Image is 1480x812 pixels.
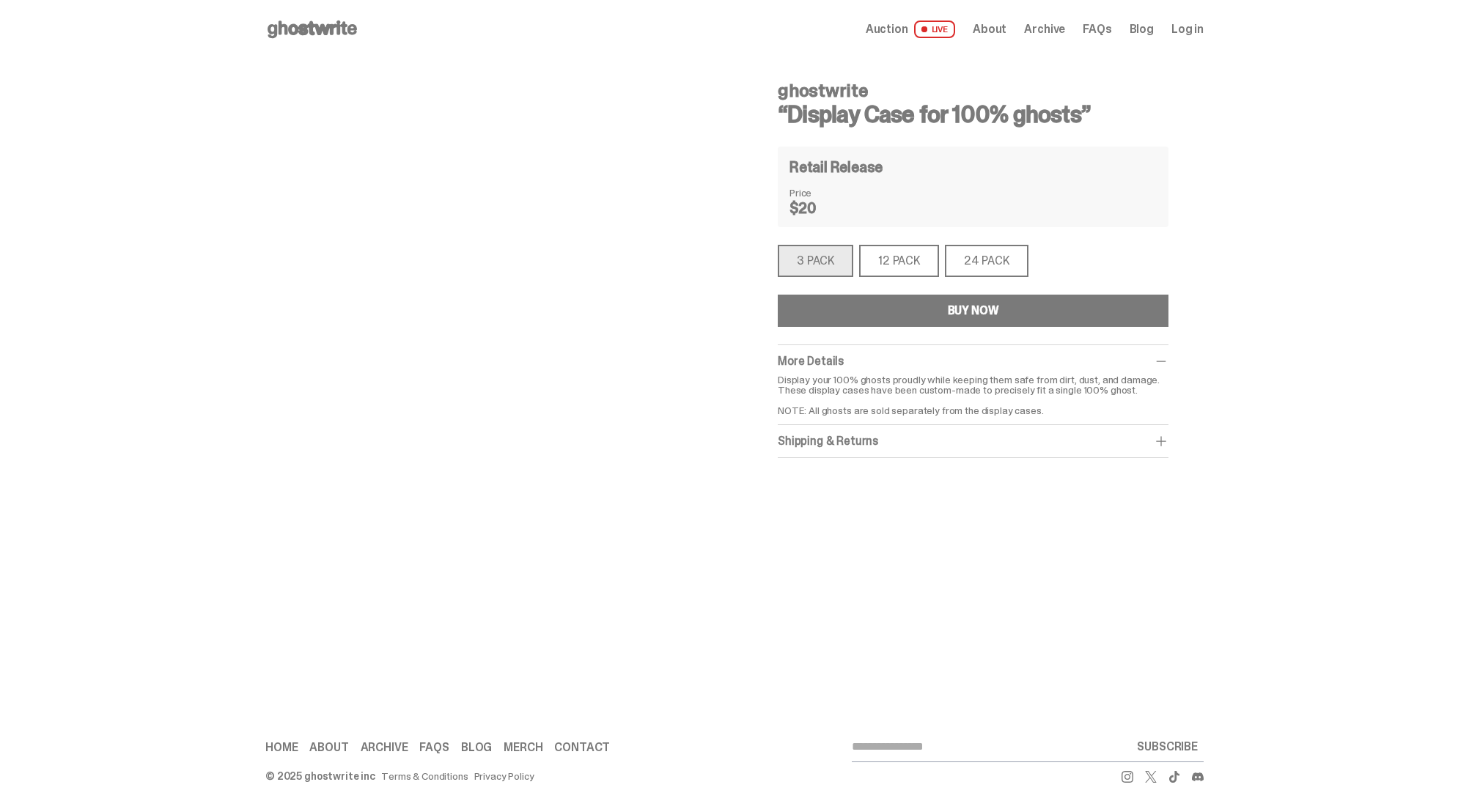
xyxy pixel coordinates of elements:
[778,103,1168,126] h3: “Display Case for 100% ghosts”
[1083,23,1111,35] a: FAQs
[778,434,1168,449] div: Shipping & Returns
[866,23,908,35] span: Auction
[948,305,999,317] div: BUY NOW
[945,245,1028,277] div: 24 PACK
[859,245,939,277] div: 12 PACK
[778,295,1168,327] button: BUY NOW
[789,188,863,198] dt: Price
[381,771,468,781] a: Terms & Conditions
[789,160,883,174] h4: Retail Release
[504,742,542,753] a: Merch
[1171,23,1204,35] a: Log in
[973,23,1006,35] a: About
[914,21,956,38] span: LIVE
[866,21,955,38] a: Auction LIVE
[361,742,408,753] a: Archive
[265,771,375,781] div: © 2025 ghostwrite inc
[554,742,610,753] a: Contact
[309,742,348,753] a: About
[265,742,298,753] a: Home
[778,374,1168,416] p: Display your 100% ghosts proudly while keeping them safe from dirt, dust, and damage. These displ...
[778,353,844,369] span: More Details
[778,82,1168,100] h4: ghostwrite
[1131,732,1204,761] button: SUBSCRIBE
[1130,23,1154,35] a: Blog
[778,245,853,277] div: 3 PACK
[461,742,492,753] a: Blog
[419,742,449,753] a: FAQs
[474,771,534,781] a: Privacy Policy
[789,201,863,215] dd: $20
[1024,23,1065,35] a: Archive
